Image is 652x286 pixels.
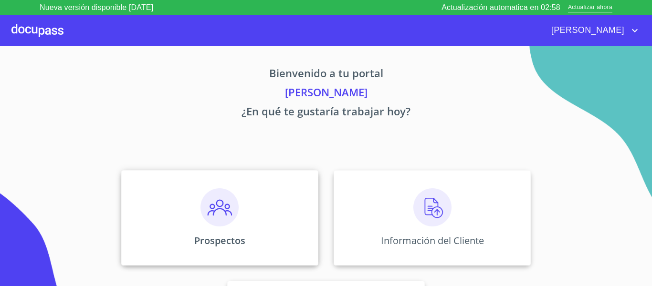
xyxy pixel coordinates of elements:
span: Actualizar ahora [568,3,612,13]
span: [PERSON_NAME] [544,23,629,38]
p: Nueva versión disponible [DATE] [40,2,153,13]
img: prospectos.png [200,188,239,226]
p: Información del Cliente [381,234,484,247]
p: Actualización automatica en 02:58 [442,2,560,13]
button: account of current user [544,23,641,38]
img: carga.png [413,188,452,226]
p: Bienvenido a tu portal [32,65,620,84]
p: Prospectos [194,234,245,247]
p: [PERSON_NAME] [32,84,620,103]
p: ¿En qué te gustaría trabajar hoy? [32,103,620,123]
